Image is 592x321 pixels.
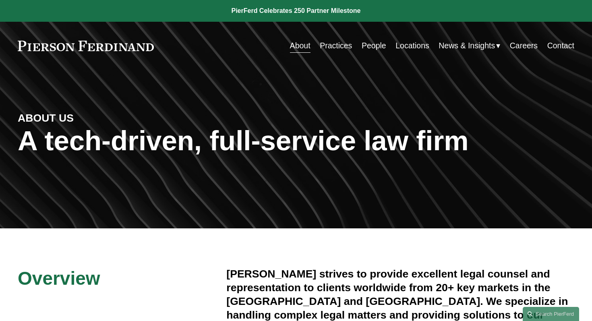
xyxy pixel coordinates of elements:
[395,38,429,54] a: Locations
[523,307,579,321] a: Search this site
[18,125,574,157] h1: A tech-driven, full-service law firm
[439,38,500,54] a: folder dropdown
[510,38,538,54] a: Careers
[547,38,574,54] a: Contact
[290,38,310,54] a: About
[18,112,74,124] strong: ABOUT US
[439,39,495,53] span: News & Insights
[362,38,386,54] a: People
[18,268,100,289] span: Overview
[320,38,352,54] a: Practices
